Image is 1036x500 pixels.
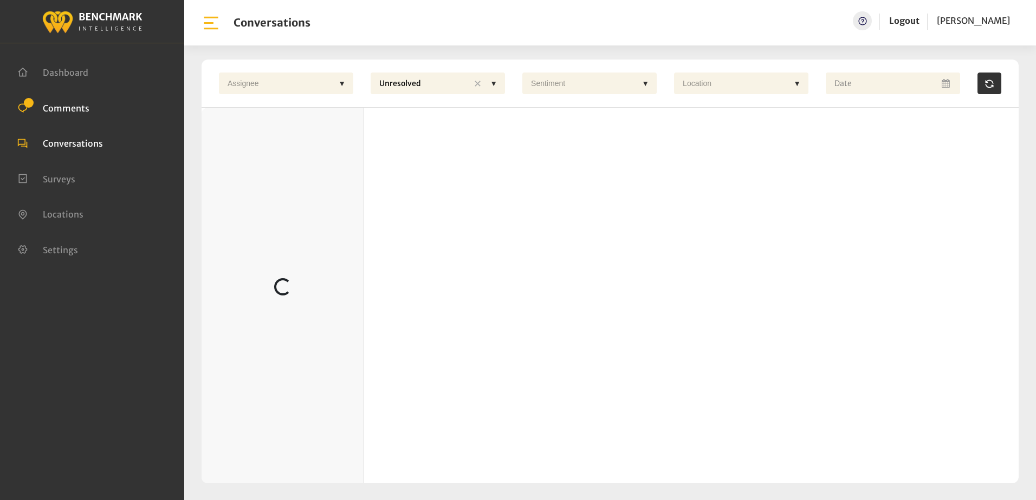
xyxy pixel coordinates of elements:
a: Dashboard [17,66,88,77]
a: Locations [17,208,83,219]
a: Logout [889,15,920,26]
div: Location [677,73,789,94]
a: Surveys [17,173,75,183]
div: Unresolved [374,73,469,95]
h1: Conversations [234,16,310,29]
div: ✕ [469,73,485,95]
img: benchmark [42,8,143,35]
div: ▼ [637,73,653,94]
span: Settings [43,244,78,255]
a: Logout [889,11,920,30]
div: ▼ [334,73,350,94]
img: bar [202,14,221,32]
button: Open Calendar [940,73,954,94]
span: Comments [43,102,89,113]
a: Conversations [17,137,103,148]
div: ▼ [789,73,805,94]
a: Settings [17,244,78,254]
div: Assignee [222,73,334,94]
span: Dashboard [43,67,88,78]
span: Conversations [43,138,103,149]
span: Locations [43,209,83,220]
input: Date range input field [826,73,960,94]
div: Sentiment [526,73,637,94]
div: ▼ [485,73,502,94]
span: [PERSON_NAME] [937,15,1010,26]
a: Comments [17,102,89,113]
a: [PERSON_NAME] [937,11,1010,30]
span: Surveys [43,173,75,184]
